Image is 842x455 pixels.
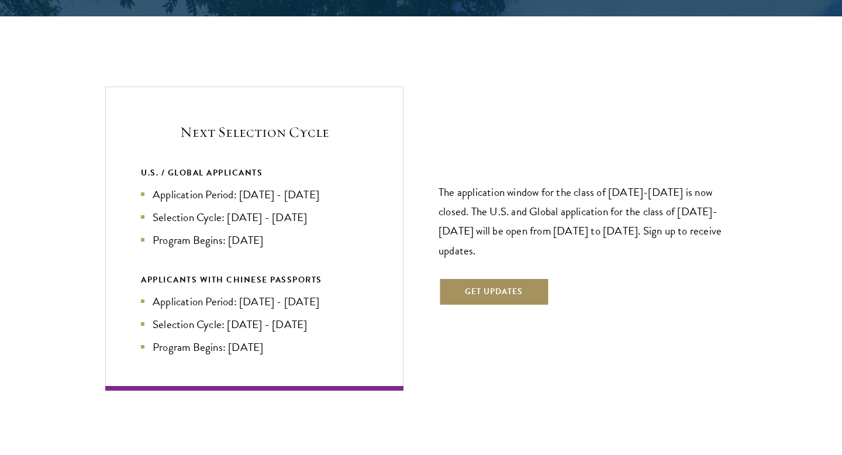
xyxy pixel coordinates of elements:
[141,273,368,287] div: APPLICANTS WITH CHINESE PASSPORTS
[141,232,368,249] li: Program Begins: [DATE]
[141,186,368,203] li: Application Period: [DATE] - [DATE]
[141,122,368,142] h5: Next Selection Cycle
[439,182,737,260] p: The application window for the class of [DATE]-[DATE] is now closed. The U.S. and Global applicat...
[141,166,368,180] div: U.S. / GLOBAL APPLICANTS
[141,293,368,310] li: Application Period: [DATE] - [DATE]
[141,209,368,226] li: Selection Cycle: [DATE] - [DATE]
[141,316,368,333] li: Selection Cycle: [DATE] - [DATE]
[439,278,549,306] button: Get Updates
[141,339,368,356] li: Program Begins: [DATE]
